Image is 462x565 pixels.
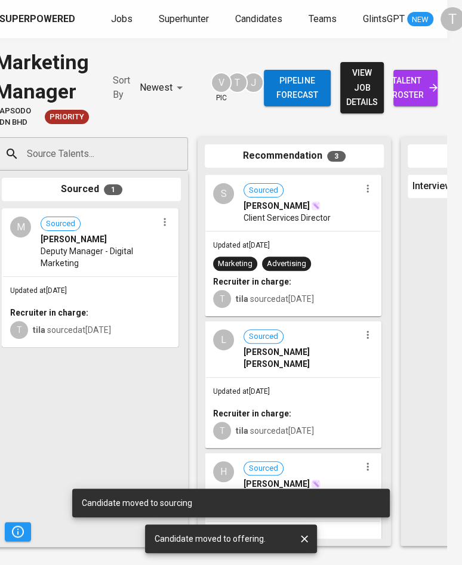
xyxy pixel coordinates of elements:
[213,387,270,396] span: Updated at [DATE]
[363,12,433,27] a: GlintsGPT NEW
[236,294,314,304] span: sourced at [DATE]
[33,325,111,335] span: sourced at [DATE]
[33,325,45,335] b: tila
[264,70,331,106] button: Pipeline forecast
[235,13,282,24] span: Candidates
[159,13,209,24] span: Superhunter
[309,13,337,24] span: Teams
[235,12,285,27] a: Candidates
[10,217,31,237] div: M
[211,72,232,103] div: pic
[41,245,157,269] span: Deputy Manager - Digital Marketing
[244,331,283,342] span: Sourced
[5,522,31,541] button: Pipeline Triggers
[181,153,184,155] button: Open
[236,426,314,436] span: sourced at [DATE]
[140,81,173,95] p: Newest
[213,461,234,482] div: H
[236,294,248,304] b: tila
[244,346,360,370] span: [PERSON_NAME] [PERSON_NAME]
[311,479,321,489] img: magic_wand.svg
[340,62,384,113] button: view job details
[393,70,438,106] a: talent roster
[155,528,266,549] div: Candidate moved to offering.
[10,308,88,317] b: Recruiter in charge:
[10,286,67,295] span: Updated at [DATE]
[412,180,460,193] span: Interview 1
[213,183,234,204] div: S
[309,12,339,27] a: Teams
[350,66,375,110] span: view job details
[213,329,234,350] div: L
[82,497,380,509] div: Candidate moved to sourcing
[213,409,291,418] b: Recruiter in charge:
[236,426,248,436] b: tila
[218,258,252,270] div: Marketing
[2,208,178,347] div: MSourced[PERSON_NAME]Deputy Manager - Digital MarketingUpdated at[DATE]Recruiter in charge:Ttila ...
[111,13,133,24] span: Jobs
[104,184,122,195] span: 1
[10,321,28,339] div: T
[244,200,310,212] span: [PERSON_NAME]
[41,218,80,230] span: Sourced
[327,151,346,162] span: 3
[213,241,270,249] span: Updated at [DATE]
[311,201,321,211] img: magic_wand.svg
[205,175,381,316] div: SSourced[PERSON_NAME]Client Services DirectorUpdated at[DATE]MarketingAdvertisingRecruiter in cha...
[45,112,89,123] span: Priority
[205,144,384,168] div: Recommendation
[244,463,283,474] span: Sourced
[363,13,405,24] span: GlintsGPT
[213,277,291,286] b: Recruiter in charge:
[113,73,130,102] p: Sort By
[140,77,187,99] div: Newest
[267,258,306,270] div: Advertising
[205,321,381,448] div: LSourced[PERSON_NAME] [PERSON_NAME]Updated at[DATE]Recruiter in charge:Ttila sourcedat[DATE]
[407,14,433,26] span: NEW
[159,12,211,27] a: Superhunter
[227,72,248,93] div: T
[244,478,310,490] span: [PERSON_NAME]
[213,422,231,440] div: T
[244,185,283,196] span: Sourced
[244,212,331,224] span: Client Services Director
[403,73,428,103] span: talent roster
[273,73,321,103] span: Pipeline forecast
[41,233,107,245] span: [PERSON_NAME]
[111,12,135,27] a: Jobs
[243,72,264,93] div: J
[2,178,181,201] div: Sourced
[211,72,232,93] div: V
[213,290,231,308] div: T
